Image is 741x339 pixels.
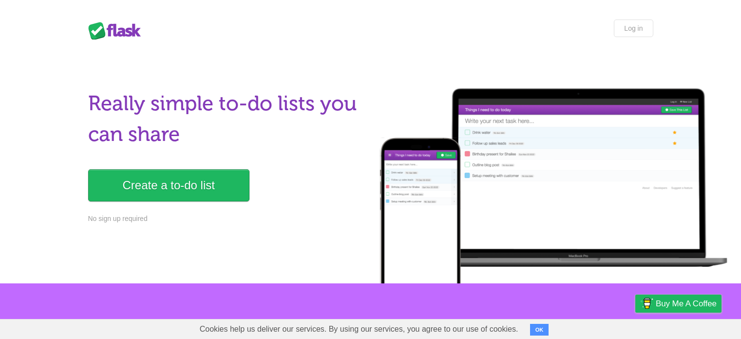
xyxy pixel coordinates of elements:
[640,295,653,312] img: Buy me a coffee
[88,169,249,201] a: Create a to-do list
[635,295,722,313] a: Buy me a coffee
[614,20,653,37] a: Log in
[530,324,549,336] button: OK
[88,88,365,150] h1: Really simple to-do lists you can share
[88,214,365,224] p: No sign up required
[190,319,528,339] span: Cookies help us deliver our services. By using our services, you agree to our use of cookies.
[656,295,717,312] span: Buy me a coffee
[88,22,147,40] div: Flask Lists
